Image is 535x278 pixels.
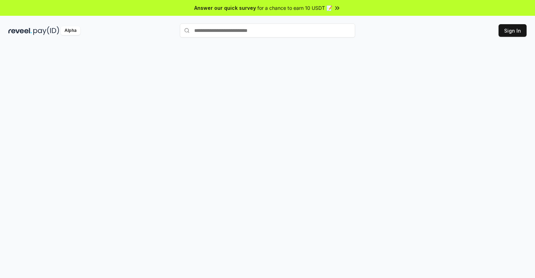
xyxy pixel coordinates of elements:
[499,24,527,37] button: Sign In
[194,4,256,12] span: Answer our quick survey
[257,4,332,12] span: for a chance to earn 10 USDT 📝
[33,26,59,35] img: pay_id
[61,26,80,35] div: Alpha
[8,26,32,35] img: reveel_dark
